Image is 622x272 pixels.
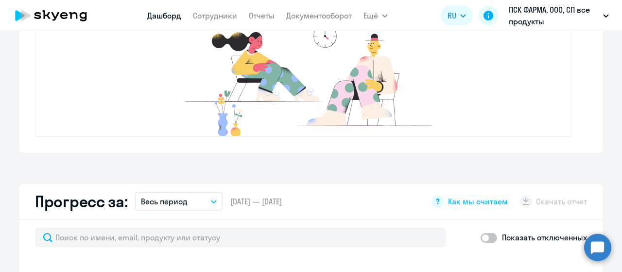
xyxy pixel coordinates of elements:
[141,196,188,207] p: Весь период
[249,11,275,20] a: Отчеты
[504,4,614,27] button: ПСК ФАРМА, ООО, СП все продукты
[509,4,599,27] p: ПСК ФАРМА, ООО, СП все продукты
[230,196,282,207] span: [DATE] — [DATE]
[135,192,223,211] button: Весь период
[147,11,181,20] a: Дашборд
[193,11,237,20] a: Сотрудники
[157,19,449,136] img: no-data
[441,6,473,25] button: RU
[363,6,388,25] button: Ещё
[502,232,587,243] p: Показать отключенных
[286,11,352,20] a: Документооборот
[35,192,127,211] h2: Прогресс за:
[448,196,508,207] span: Как мы считаем
[363,10,378,21] span: Ещё
[35,228,446,247] input: Поиск по имени, email, продукту или статусу
[448,10,456,21] span: RU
